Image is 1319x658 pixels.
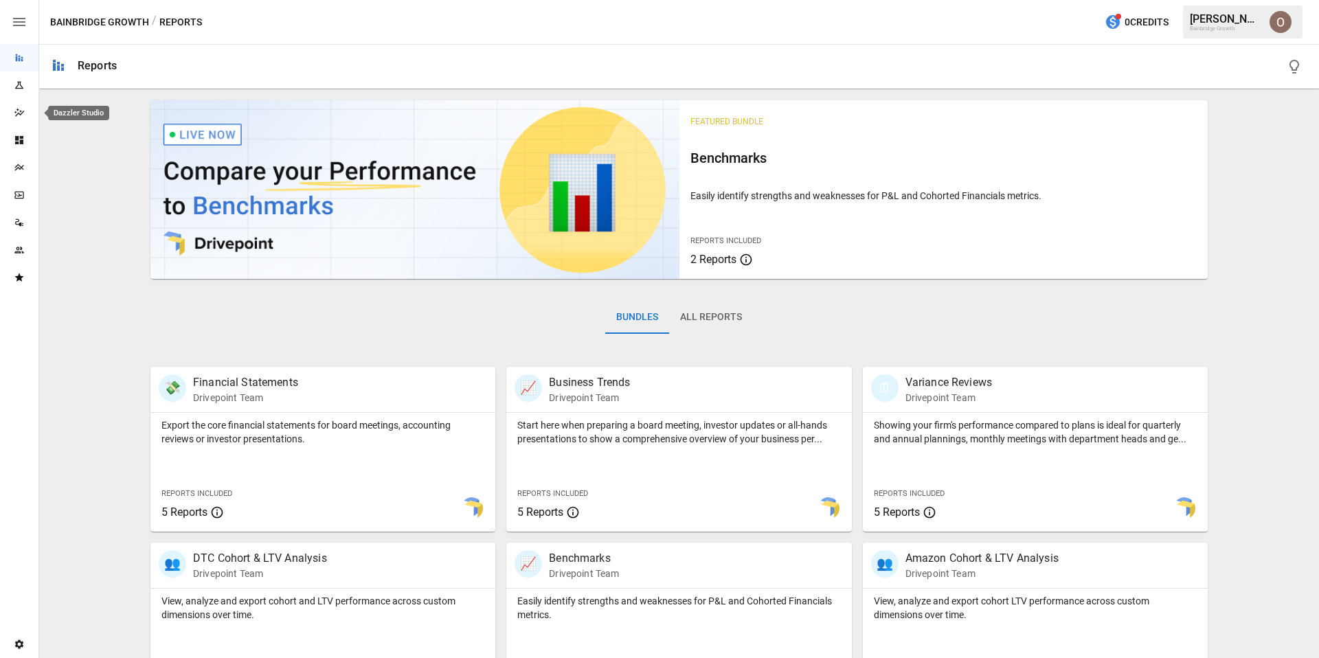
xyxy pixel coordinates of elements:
[515,374,542,402] div: 📈
[1190,12,1261,25] div: [PERSON_NAME]
[193,391,298,405] p: Drivepoint Team
[905,374,992,391] p: Variance Reviews
[690,189,1197,203] p: Easily identify strengths and weaknesses for P&L and Cohorted Financials metrics.
[161,506,207,519] span: 5 Reports
[161,489,232,498] span: Reports Included
[1270,11,1292,33] img: Oleksii Flok
[517,418,840,446] p: Start here when preparing a board meeting, investor updates or all-hands presentations to show a ...
[193,374,298,391] p: Financial Statements
[690,253,736,266] span: 2 Reports
[48,106,109,120] div: Dazzler Studio
[1190,25,1261,32] div: Bainbridge Growth
[150,100,679,279] img: video thumbnail
[669,301,753,334] button: All Reports
[159,550,186,578] div: 👥
[874,489,945,498] span: Reports Included
[549,550,619,567] p: Benchmarks
[517,489,588,498] span: Reports Included
[905,391,992,405] p: Drivepoint Team
[874,418,1197,446] p: Showing your firm's performance compared to plans is ideal for quarterly and annual plannings, mo...
[549,567,619,580] p: Drivepoint Team
[461,497,483,519] img: smart model
[515,550,542,578] div: 📈
[517,506,563,519] span: 5 Reports
[161,418,484,446] p: Export the core financial statements for board meetings, accounting reviews or investor presentat...
[517,594,840,622] p: Easily identify strengths and weaknesses for P&L and Cohorted Financials metrics.
[905,550,1059,567] p: Amazon Cohort & LTV Analysis
[193,550,327,567] p: DTC Cohort & LTV Analysis
[871,550,899,578] div: 👥
[1099,10,1174,35] button: 0Credits
[874,506,920,519] span: 5 Reports
[549,374,630,391] p: Business Trends
[159,374,186,402] div: 💸
[78,59,117,72] div: Reports
[871,374,899,402] div: 🗓
[1125,14,1169,31] span: 0 Credits
[818,497,839,519] img: smart model
[161,594,484,622] p: View, analyze and export cohort and LTV performance across custom dimensions over time.
[50,14,149,31] button: Bainbridge Growth
[193,567,327,580] p: Drivepoint Team
[874,594,1197,622] p: View, analyze and export cohort LTV performance across custom dimensions over time.
[605,301,669,334] button: Bundles
[690,236,761,245] span: Reports Included
[1261,3,1300,41] button: Oleksii Flok
[152,14,157,31] div: /
[905,567,1059,580] p: Drivepoint Team
[1173,497,1195,519] img: smart model
[690,117,763,126] span: Featured Bundle
[690,147,1197,169] h6: Benchmarks
[549,391,630,405] p: Drivepoint Team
